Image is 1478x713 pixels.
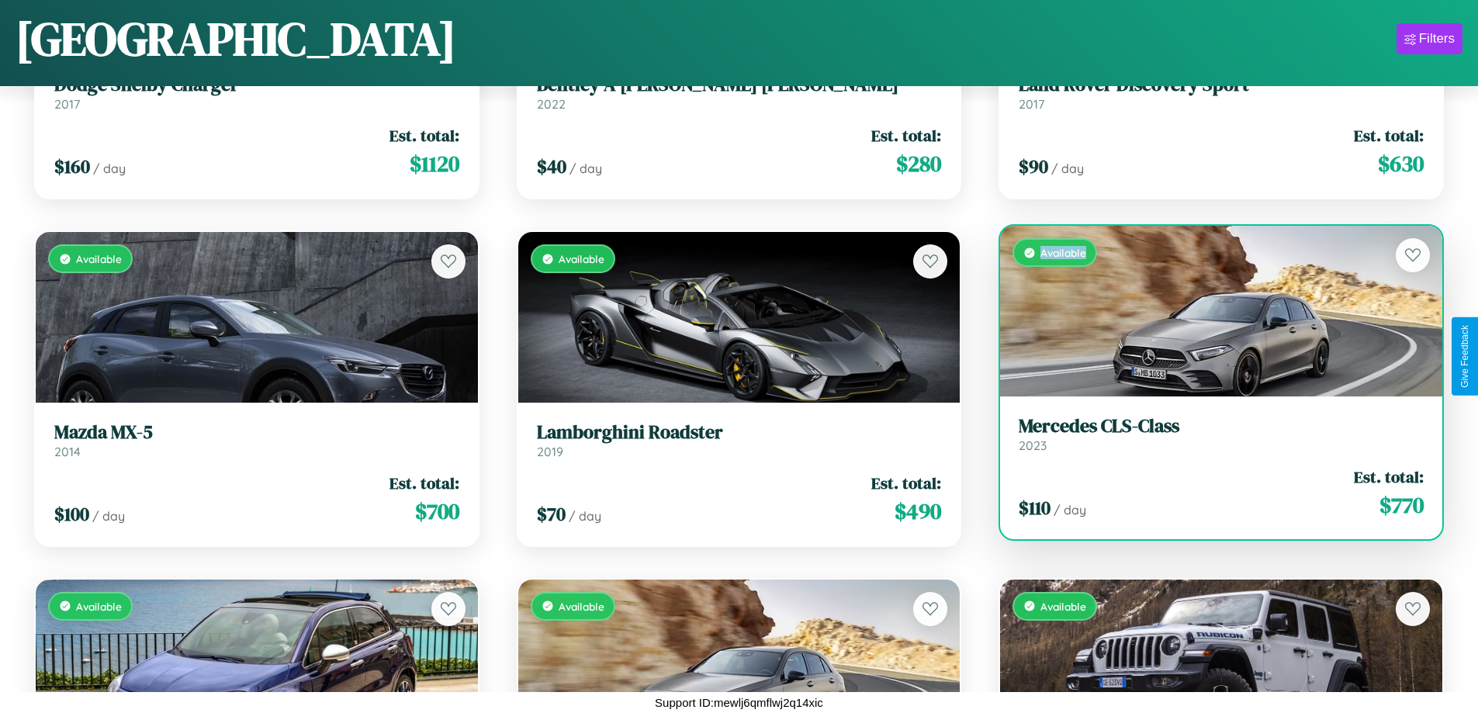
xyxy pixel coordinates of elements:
[537,74,942,96] h3: Bentley A [PERSON_NAME] [PERSON_NAME]
[1354,466,1424,488] span: Est. total:
[895,496,941,527] span: $ 490
[537,444,563,459] span: 2019
[54,421,459,459] a: Mazda MX-52014
[76,600,122,613] span: Available
[1019,438,1047,453] span: 2023
[537,421,942,444] h3: Lamborghini Roadster
[1397,23,1462,54] button: Filters
[537,74,942,112] a: Bentley A [PERSON_NAME] [PERSON_NAME]2022
[92,508,125,524] span: / day
[537,501,566,527] span: $ 70
[410,148,459,179] span: $ 1120
[871,472,941,494] span: Est. total:
[1419,31,1455,47] div: Filters
[1378,148,1424,179] span: $ 630
[54,444,81,459] span: 2014
[1379,490,1424,521] span: $ 770
[569,161,602,176] span: / day
[54,154,90,179] span: $ 160
[389,124,459,147] span: Est. total:
[1019,495,1051,521] span: $ 110
[871,124,941,147] span: Est. total:
[415,496,459,527] span: $ 700
[559,252,604,265] span: Available
[1019,415,1424,438] h3: Mercedes CLS-Class
[569,508,601,524] span: / day
[54,74,459,112] a: Dodge Shelby Charger2017
[1019,74,1424,96] h3: Land Rover Discovery Sport
[1019,74,1424,112] a: Land Rover Discovery Sport2017
[537,96,566,112] span: 2022
[1459,325,1470,388] div: Give Feedback
[896,148,941,179] span: $ 280
[1019,154,1048,179] span: $ 90
[559,600,604,613] span: Available
[389,472,459,494] span: Est. total:
[76,252,122,265] span: Available
[54,501,89,527] span: $ 100
[1354,124,1424,147] span: Est. total:
[1040,246,1086,259] span: Available
[537,154,566,179] span: $ 40
[1051,161,1084,176] span: / day
[93,161,126,176] span: / day
[537,421,942,459] a: Lamborghini Roadster2019
[1019,96,1044,112] span: 2017
[16,7,456,71] h1: [GEOGRAPHIC_DATA]
[54,421,459,444] h3: Mazda MX-5
[1040,600,1086,613] span: Available
[1019,415,1424,453] a: Mercedes CLS-Class2023
[54,96,80,112] span: 2017
[655,692,823,713] p: Support ID: mewlj6qmflwj2q14xic
[1054,502,1086,517] span: / day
